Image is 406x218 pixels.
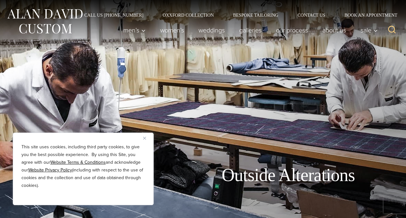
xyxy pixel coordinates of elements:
a: Galleries [232,24,269,37]
a: Website Privacy Policy [28,167,72,173]
button: View Search Form [384,22,400,38]
nav: Secondary Navigation [75,13,400,17]
nav: Primary Navigation [116,24,381,37]
a: Website Terms & Conditions [50,159,106,166]
a: Bespoke Tailoring [223,13,288,17]
a: weddings [191,24,232,37]
h1: Outside Alterations [222,164,355,186]
a: Book an Appointment [335,13,400,17]
button: Close [143,134,151,142]
span: Sale [361,27,378,33]
a: About Us [315,24,353,37]
a: Our Process [269,24,315,37]
a: Women’s [153,24,191,37]
a: Call Us [PHONE_NUMBER] [75,13,153,17]
img: Close [143,137,146,140]
span: Men’s [123,27,146,33]
p: This site uses cookies, including third party cookies, to give you the best possible experience. ... [21,143,145,189]
a: Oxxford Collection [153,13,223,17]
img: Alan David Custom [6,7,83,36]
a: Contact Us [288,13,335,17]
